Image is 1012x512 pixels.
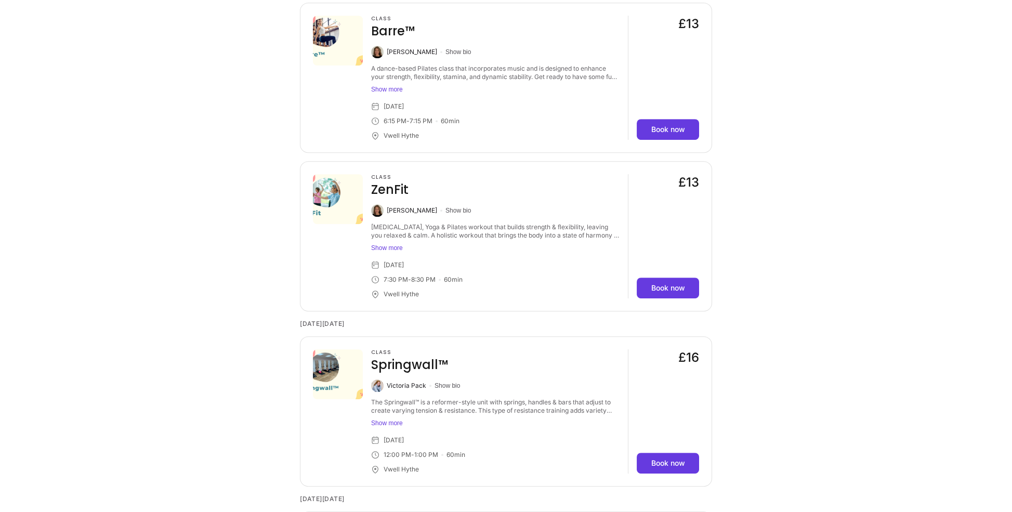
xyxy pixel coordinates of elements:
[371,85,620,94] button: Show more
[384,290,419,298] div: Vwell Hythe
[637,119,699,140] a: Book now
[387,48,437,56] div: [PERSON_NAME]
[387,206,437,215] div: [PERSON_NAME]
[678,349,699,366] div: £16
[371,181,409,198] h4: ZenFit
[371,398,620,415] div: The Springwall™ is a reformer-style unit with springs, handles & bars that adjust to create varyi...
[371,223,620,240] div: Tai Chi, Yoga & Pilates workout that builds strength & flexibility, leaving you relaxed & calm. A...
[406,117,410,125] div: -
[637,278,699,298] a: Book now
[384,436,404,444] div: [DATE]
[313,174,363,224] img: c0cfb5de-b703-418c-9899-456b8501aea0.png
[384,465,419,474] div: Vwell Hythe
[445,206,471,215] button: Show bio
[414,451,438,459] div: 1:00 PM
[445,48,471,56] button: Show bio
[637,453,699,474] a: Book now
[313,349,363,399] img: 5d9617d8-c062-43cb-9683-4a4abb156b5d.png
[371,23,415,40] h4: Barre™
[446,451,465,459] div: 60 min
[384,102,404,111] div: [DATE]
[384,132,419,140] div: Vwell Hythe
[313,16,363,65] img: edac87c6-94b2-4f33-b7d6-e8b80a2a0bd8.png
[371,357,448,373] h4: Springwall™
[384,261,404,269] div: [DATE]
[371,204,384,217] img: Susanna Macaulay
[384,275,408,284] div: 7:30 PM
[371,46,384,58] img: Susanna Macaulay
[371,244,620,252] button: Show more
[444,275,463,284] div: 60 min
[371,379,384,392] img: Victoria Pack
[410,117,432,125] div: 7:15 PM
[300,487,712,511] time: [DATE][DATE]
[678,16,699,32] div: £13
[371,64,620,81] div: A dance-based Pilates class that incorporates music and is designed to enhance your strength, fle...
[441,117,459,125] div: 60 min
[300,311,712,336] time: [DATE][DATE]
[411,451,414,459] div: -
[384,117,406,125] div: 6:15 PM
[371,174,409,180] h3: Class
[387,382,426,390] div: Victoria Pack
[678,174,699,191] div: £13
[411,275,436,284] div: 8:30 PM
[371,419,620,427] button: Show more
[371,16,415,22] h3: Class
[408,275,411,284] div: -
[371,349,448,356] h3: Class
[435,382,460,390] button: Show bio
[384,451,411,459] div: 12:00 PM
